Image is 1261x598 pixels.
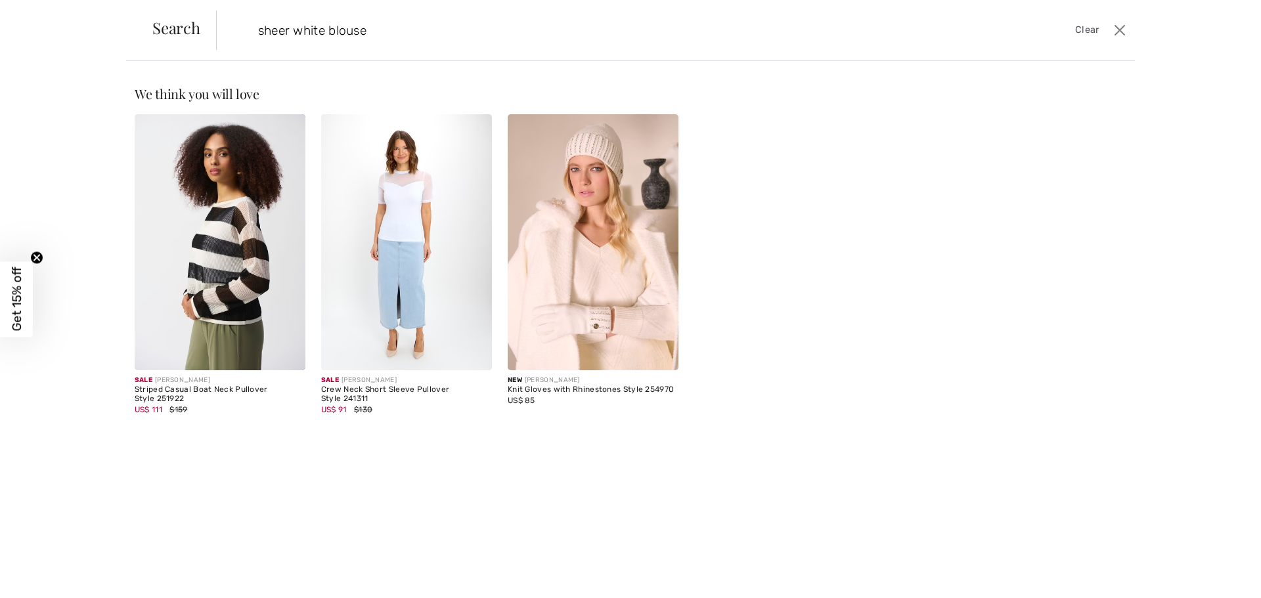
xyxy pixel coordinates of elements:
[321,385,492,404] div: Crew Neck Short Sleeve Pullover Style 241311
[354,405,372,414] span: $130
[30,9,56,21] span: Help
[508,396,535,405] span: US$ 85
[508,376,522,384] span: New
[508,375,678,385] div: [PERSON_NAME]
[135,85,259,102] span: We think you will love
[1075,23,1099,37] span: Clear
[135,376,152,384] span: Sale
[135,375,305,385] div: [PERSON_NAME]
[169,405,187,414] span: $159
[152,20,200,35] span: Search
[321,405,347,414] span: US$ 91
[508,114,678,370] img: Knit Gloves with Rhinestones Style 254970. Winter White
[321,114,492,370] img: Crew Neck Short Sleeve Pullover Style 241311. White
[135,114,305,370] img: Striped Casual Boat Neck Pullover Style 251922. Vanilla/Black
[508,385,678,395] div: Knit Gloves with Rhinestones Style 254970
[321,375,492,385] div: [PERSON_NAME]
[135,405,162,414] span: US$ 111
[321,376,339,384] span: Sale
[248,11,895,50] input: TYPE TO SEARCH
[1110,20,1130,41] button: Close
[30,251,43,264] button: Close teaser
[135,385,305,404] div: Striped Casual Boat Neck Pullover Style 251922
[9,267,24,331] span: Get 15% off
